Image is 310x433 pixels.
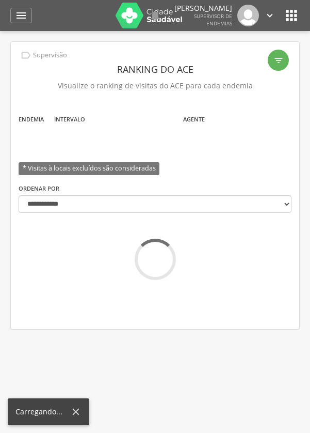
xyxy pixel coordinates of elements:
i:  [15,9,27,22]
span: Supervisor de Endemias [194,12,232,27]
header: Ranking do ACE [19,60,291,79]
i:  [264,10,275,21]
label: Ordenar por [19,184,59,193]
a:  [264,5,275,26]
a:  [10,8,32,23]
div: Filtro [268,50,289,71]
i:  [20,50,31,61]
span: * Visitas à locais excluídos são consideradas [19,162,159,175]
label: Intervalo [54,115,85,123]
p: Visualize o ranking de visitas do ACE para cada endemia [19,79,291,93]
a:  [149,5,161,26]
p: [PERSON_NAME] [174,5,232,12]
i:  [149,9,161,22]
label: Endemia [19,115,44,123]
p: Supervisão [33,51,67,59]
i:  [273,55,284,66]
label: Agente [183,115,205,123]
i:  [283,7,300,24]
div: Carregando... [15,407,70,417]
